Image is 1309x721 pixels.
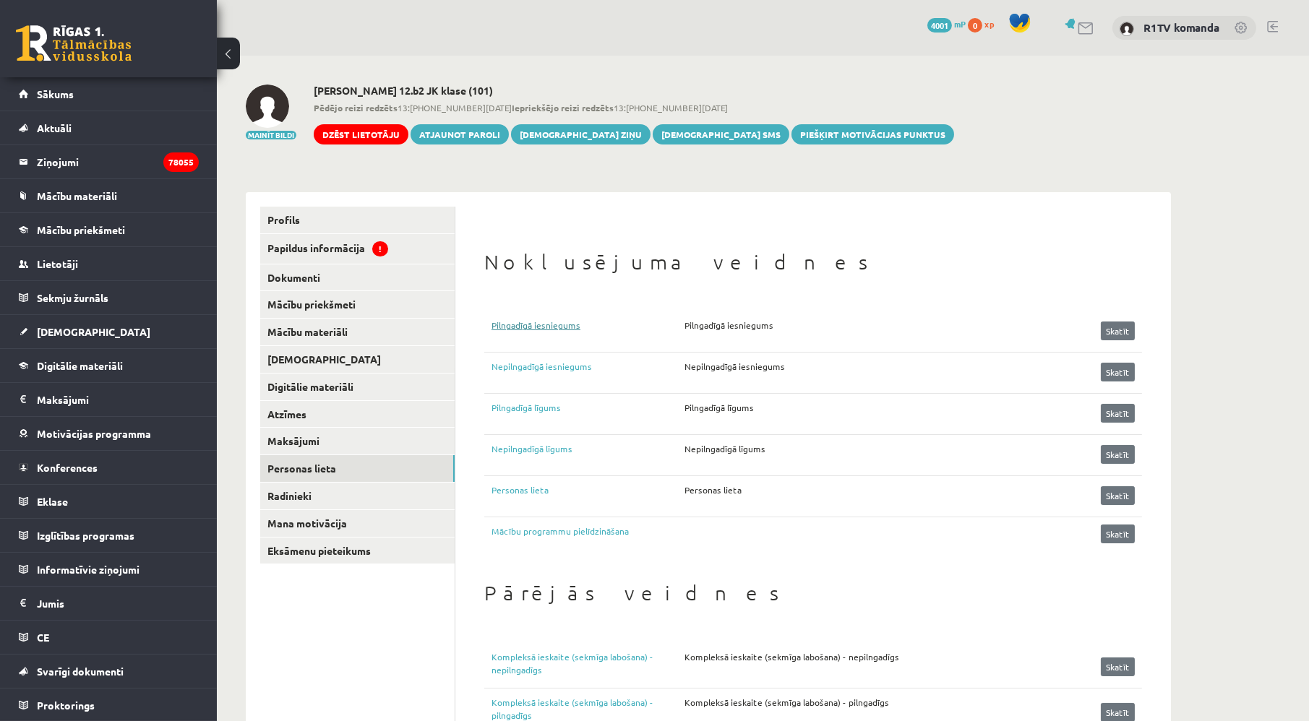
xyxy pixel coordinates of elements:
a: Skatīt [1101,524,1135,543]
a: Ziņojumi78055 [19,145,199,178]
a: Dzēst lietotāju [314,124,408,144]
a: Motivācijas programma [19,417,199,450]
b: Pēdējo reizi redzēts [314,102,398,113]
span: Aktuāli [37,121,72,134]
a: Konferences [19,451,199,484]
a: Mācību materiāli [19,179,199,212]
a: Jumis [19,587,199,620]
p: Nepilngadīgā līgums [684,442,765,455]
a: Izglītības programas [19,519,199,552]
a: Rīgas 1. Tālmācības vidusskola [16,25,132,61]
a: Personas lieta [260,455,455,482]
a: Aktuāli [19,111,199,144]
h2: [PERSON_NAME] 12.b2 JK klase (101) [314,85,954,97]
a: [DEMOGRAPHIC_DATA] [19,315,199,348]
img: R1TV komanda [1120,22,1134,36]
a: Mācību priekšmeti [19,213,199,246]
span: Mācību priekšmeti [37,223,125,236]
a: Skatīt [1101,657,1135,676]
span: Sekmju žurnāls [37,291,108,304]
a: Atzīmes [260,401,455,428]
h1: Noklusējuma veidnes [484,250,1142,275]
a: Papildus informācija! [260,234,455,264]
span: Mācību materiāli [37,189,117,202]
button: Mainīt bildi [246,131,296,139]
span: xp [984,18,994,30]
span: Izglītības programas [37,529,134,542]
legend: Maksājumi [37,383,199,416]
h1: Pārējās veidnes [484,581,1142,605]
span: CE [37,631,49,644]
span: Proktorings [37,699,95,712]
a: Skatīt [1101,404,1135,423]
span: 4001 [927,18,952,33]
span: mP [954,18,966,30]
a: Lietotāji [19,247,199,280]
span: Digitālie materiāli [37,359,123,372]
p: Kompleksā ieskaite (sekmīga labošana) - nepilngadīgs [684,650,899,663]
a: Maksājumi [260,428,455,454]
a: Eksāmenu pieteikums [260,537,455,564]
a: 0 xp [968,18,1001,30]
a: [DEMOGRAPHIC_DATA] ziņu [511,124,651,144]
span: 13:[PHONE_NUMBER][DATE] 13:[PHONE_NUMBER][DATE] [314,101,954,114]
a: Piešķirt motivācijas punktus [791,124,954,144]
a: Mācību materiāli [260,319,455,345]
p: Pilngadīgā līgums [684,401,754,414]
a: Sākums [19,77,199,111]
span: Motivācijas programma [37,427,151,440]
a: Radinieki [260,483,455,509]
a: Svarīgi dokumenti [19,655,199,688]
span: Jumis [37,597,64,610]
span: Eklase [37,495,68,508]
a: Kompleksā ieskaite (sekmīga labošana) - nepilngadīgs [492,650,684,676]
a: Pilngadīgā iesniegums [492,319,684,340]
a: Skatīt [1101,445,1135,464]
a: Informatīvie ziņojumi [19,553,199,586]
a: Skatīt [1101,486,1135,505]
a: Skatīt [1101,321,1135,340]
a: Profils [260,207,455,233]
a: Pilngadīgā līgums [492,401,684,423]
a: [DEMOGRAPHIC_DATA] SMS [653,124,789,144]
a: Eklase [19,485,199,518]
a: R1TV komanda [1143,20,1219,35]
span: ! [372,241,388,256]
span: Sākums [37,87,74,100]
span: Svarīgi dokumenti [37,665,124,678]
img: Kristers Kublinskis [246,85,289,128]
a: Digitālie materiāli [260,374,455,400]
p: Pilngadīgā iesniegums [684,319,773,332]
a: Nepilngadīgā iesniegums [492,360,684,381]
span: Lietotāji [37,257,78,270]
a: CE [19,621,199,654]
p: Nepilngadīgā iesniegums [684,360,785,373]
a: 4001 mP [927,18,966,30]
span: 0 [968,18,982,33]
span: [DEMOGRAPHIC_DATA] [37,325,150,338]
span: Konferences [37,461,98,474]
a: Personas lieta [492,483,684,505]
a: Maksājumi [19,383,199,416]
span: Informatīvie ziņojumi [37,563,140,576]
i: 78055 [163,152,199,172]
a: Dokumenti [260,264,455,291]
a: Nepilngadīgā līgums [492,442,684,464]
a: Atjaunot paroli [411,124,509,144]
a: Sekmju žurnāls [19,281,199,314]
a: Mana motivācija [260,510,455,537]
a: Mācību priekšmeti [260,291,455,318]
legend: Ziņojumi [37,145,199,178]
p: Kompleksā ieskaite (sekmīga labošana) - pilngadīgs [684,696,889,709]
a: Digitālie materiāli [19,349,199,382]
a: Mācību programmu pielīdzināšana [492,524,629,543]
a: [DEMOGRAPHIC_DATA] [260,346,455,373]
a: Skatīt [1101,363,1135,381]
p: Personas lieta [684,483,742,496]
b: Iepriekšējo reizi redzēts [512,102,614,113]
